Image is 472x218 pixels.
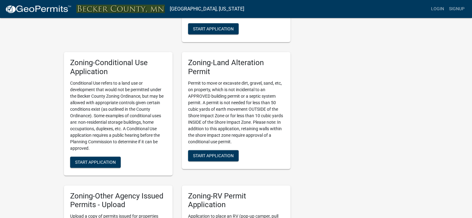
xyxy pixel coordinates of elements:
button: Start Application [188,150,239,161]
h5: Zoning-Conditional Use Application [70,58,166,76]
h5: Zoning-Other Agency Issued Permits - Upload [70,192,166,210]
a: Signup [447,3,467,15]
p: Permit to move or excavate dirt, gravel, sand, etc, on property, which is not incidental to an AP... [188,80,284,145]
button: Start Application [188,23,239,34]
img: Becker County, Minnesota [76,5,165,13]
p: Conditional Use refers to a land use or development that would not be permitted under the Becker ... [70,80,166,152]
span: Start Application [193,26,234,31]
span: Start Application [75,159,116,164]
h5: Zoning-RV Permit Application [188,192,284,210]
a: Login [429,3,447,15]
button: Start Application [70,157,121,168]
a: [GEOGRAPHIC_DATA], [US_STATE] [170,4,244,14]
h5: Zoning-Land Alteration Permit [188,58,284,76]
span: Start Application [193,153,234,158]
